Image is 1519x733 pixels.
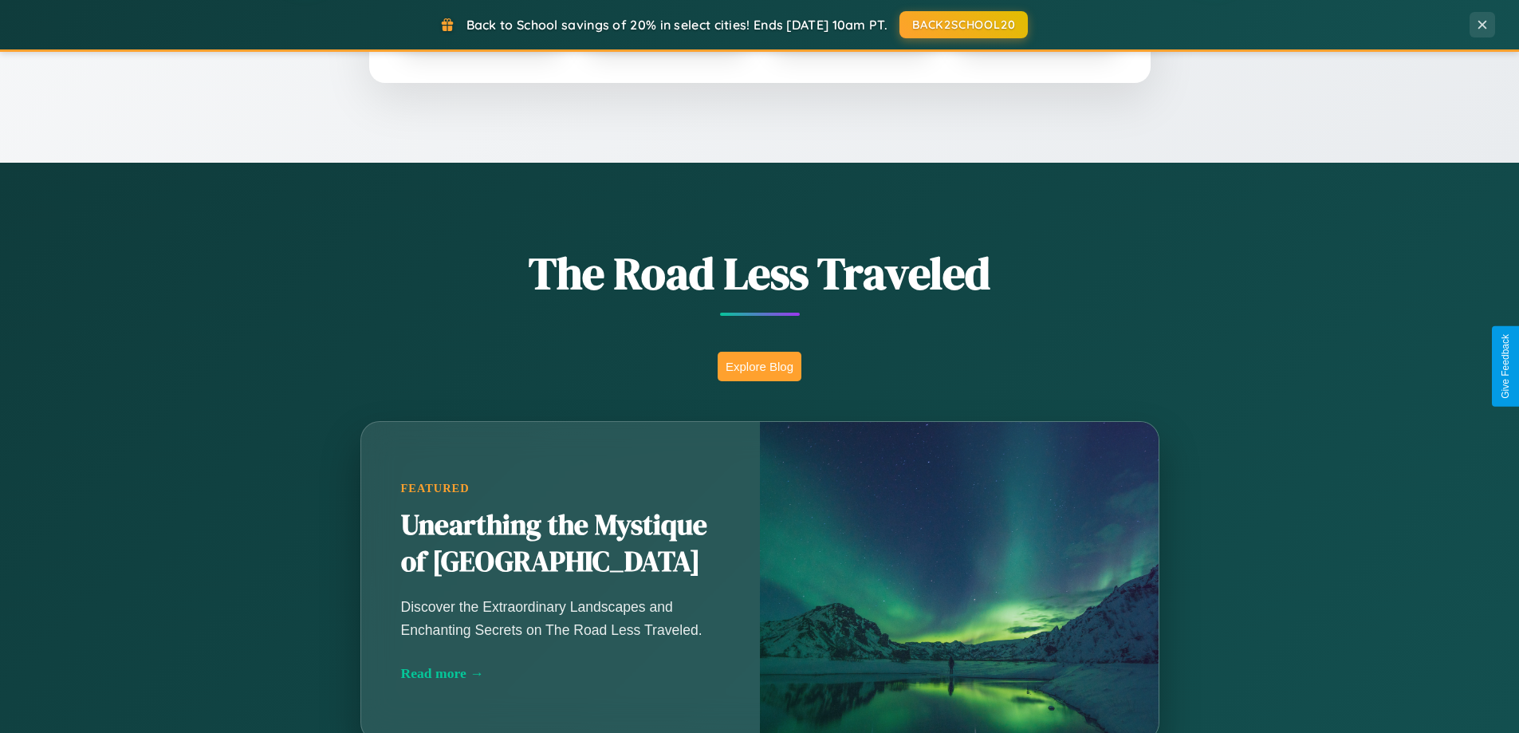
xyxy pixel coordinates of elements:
[718,352,801,381] button: Explore Blog
[401,665,720,682] div: Read more →
[401,596,720,640] p: Discover the Extraordinary Landscapes and Enchanting Secrets on The Road Less Traveled.
[899,11,1028,38] button: BACK2SCHOOL20
[281,242,1238,304] h1: The Road Less Traveled
[466,17,887,33] span: Back to School savings of 20% in select cities! Ends [DATE] 10am PT.
[1500,334,1511,399] div: Give Feedback
[401,507,720,581] h2: Unearthing the Mystique of [GEOGRAPHIC_DATA]
[401,482,720,495] div: Featured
